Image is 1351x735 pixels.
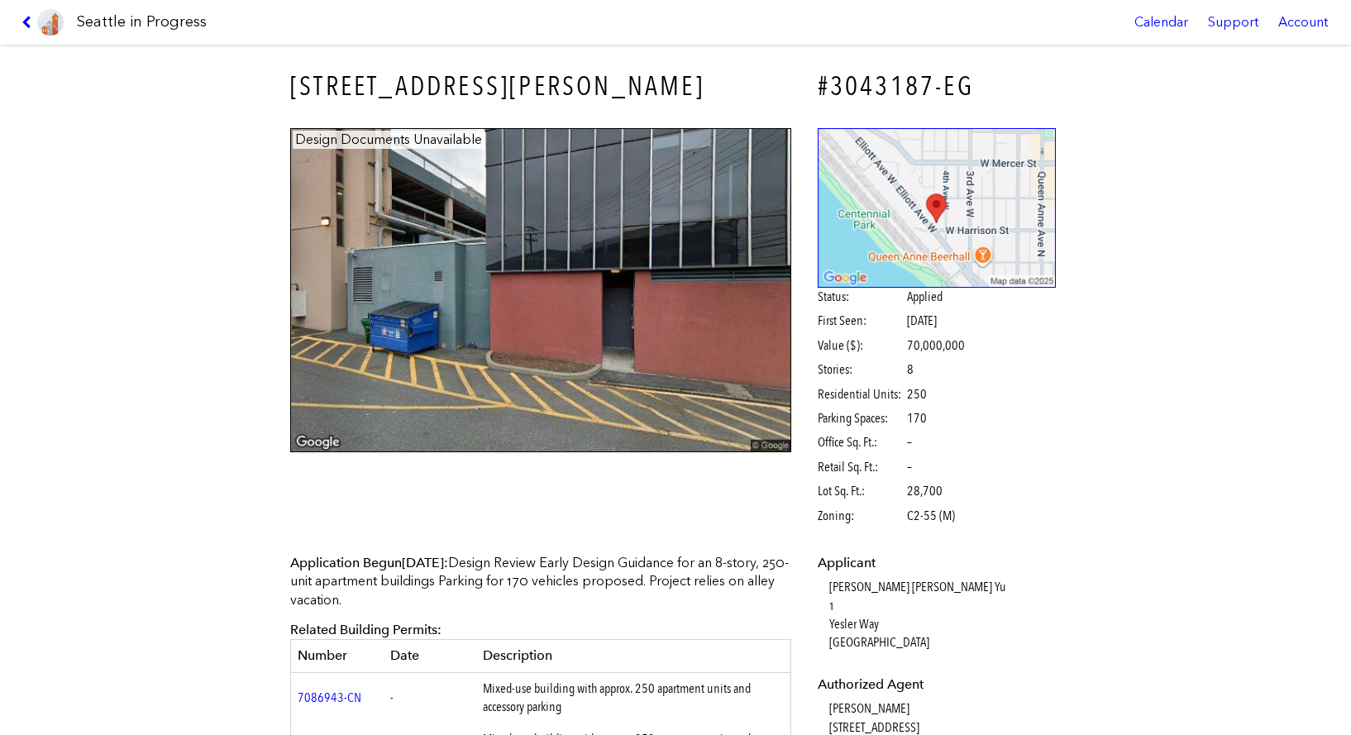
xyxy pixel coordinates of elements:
[907,409,927,427] span: 170
[907,433,912,451] span: –
[907,507,955,525] span: C2-55 (M)
[818,675,1057,694] dt: Authorized Agent
[907,385,927,403] span: 250
[818,128,1057,288] img: staticmap
[77,12,207,32] h1: Seattle in Progress
[818,482,905,500] span: Lot Sq. Ft.:
[290,128,791,453] img: 400_W_HARRISON_ST_SEATTLE.jpg
[907,360,914,379] span: 8
[907,313,937,328] span: [DATE]
[290,555,448,570] span: Application Begun :
[290,554,791,609] p: Design Review Early Design Guidance for an 8-story, 250-unit apartment buildings Parking for 170 ...
[290,622,442,637] span: Related Building Permits:
[818,458,905,476] span: Retail Sq. Ft.:
[384,672,476,723] td: -
[293,131,485,149] figcaption: Design Documents Unavailable
[818,288,905,306] span: Status:
[907,482,943,500] span: 28,700
[818,360,905,379] span: Stories:
[298,690,361,705] a: 7086943-CN
[290,68,791,105] h3: [STREET_ADDRESS][PERSON_NAME]
[818,312,905,330] span: First Seen:
[476,672,791,723] td: Mixed-use building with approx. 250 apartment units and accessory parking
[476,640,791,672] th: Description
[818,507,905,525] span: Zoning:
[907,288,943,306] span: Applied
[818,68,1057,105] h4: #3043187-EG
[291,640,384,672] th: Number
[384,640,476,672] th: Date
[829,578,1057,652] dd: [PERSON_NAME] [PERSON_NAME] Yu 1 Yesler Way [GEOGRAPHIC_DATA]
[37,9,64,36] img: favicon-96x96.png
[818,433,905,451] span: Office Sq. Ft.:
[907,458,912,476] span: –
[818,385,905,403] span: Residential Units:
[818,554,1057,572] dt: Applicant
[402,555,444,570] span: [DATE]
[818,409,905,427] span: Parking Spaces:
[907,336,965,355] span: 70,000,000
[818,336,905,355] span: Value ($):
